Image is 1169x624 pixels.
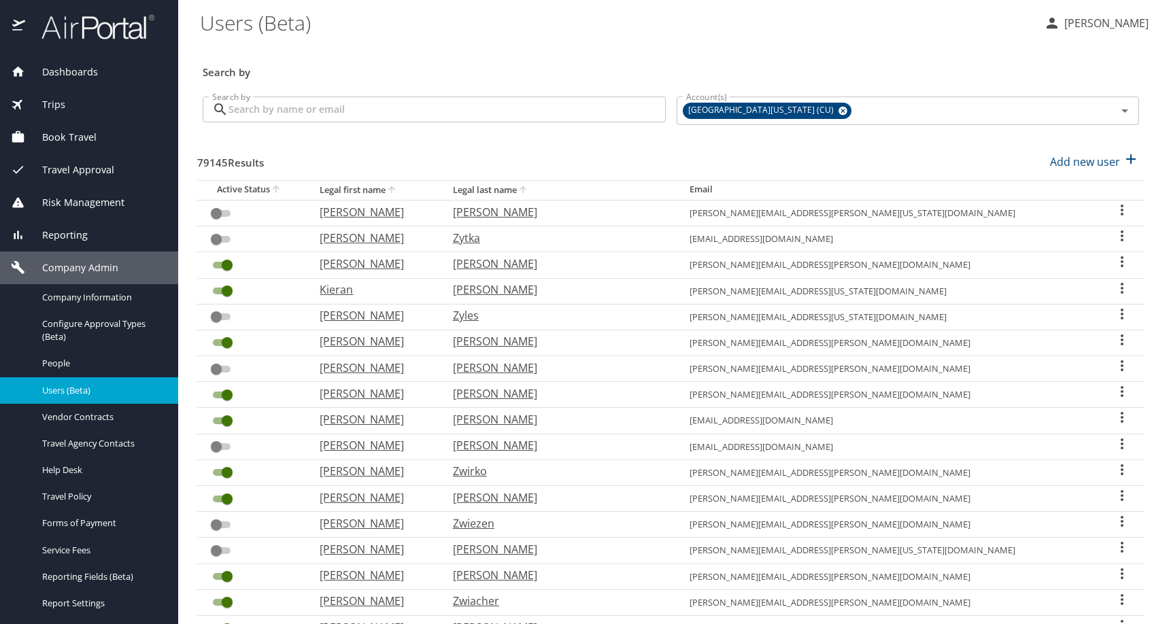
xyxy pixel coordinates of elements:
button: Open [1115,101,1134,120]
p: [PERSON_NAME] [320,489,425,506]
td: [PERSON_NAME][EMAIL_ADDRESS][PERSON_NAME][DOMAIN_NAME] [679,382,1099,408]
span: People [42,357,162,370]
p: Zwiacher [453,593,662,609]
span: Report Settings [42,597,162,610]
p: [PERSON_NAME] [453,281,662,298]
button: sort [270,184,284,196]
p: [PERSON_NAME] [453,437,662,453]
p: Zwirko [453,463,662,479]
span: Reporting [25,228,88,243]
span: Trips [25,97,65,112]
button: sort [386,184,399,197]
td: [PERSON_NAME][EMAIL_ADDRESS][PERSON_NAME][DOMAIN_NAME] [679,486,1099,512]
button: Add new user [1045,147,1145,177]
td: [PERSON_NAME][EMAIL_ADDRESS][PERSON_NAME][DOMAIN_NAME] [679,252,1099,278]
p: [PERSON_NAME] [453,541,662,557]
p: [PERSON_NAME] [453,411,662,428]
td: [PERSON_NAME][EMAIL_ADDRESS][PERSON_NAME][US_STATE][DOMAIN_NAME] [679,200,1099,226]
span: Vendor Contracts [42,411,162,423]
span: Dashboards [25,65,98,80]
span: Travel Policy [42,490,162,503]
p: [PERSON_NAME] [1060,15,1149,31]
p: Zwiezen [453,515,662,532]
span: Forms of Payment [42,517,162,530]
span: Book Travel [25,130,97,145]
img: airportal-logo.png [27,14,154,40]
td: [EMAIL_ADDRESS][DOMAIN_NAME] [679,434,1099,460]
p: [PERSON_NAME] [453,256,662,272]
p: Add new user [1050,154,1120,170]
p: [PERSON_NAME] [453,567,662,583]
td: [PERSON_NAME][EMAIL_ADDRESS][PERSON_NAME][DOMAIN_NAME] [679,330,1099,356]
th: Email [679,180,1099,200]
span: Users (Beta) [42,384,162,397]
p: [PERSON_NAME] [320,333,425,349]
span: Travel Approval [25,162,114,177]
td: [PERSON_NAME][EMAIL_ADDRESS][US_STATE][DOMAIN_NAME] [679,304,1099,330]
td: [PERSON_NAME][EMAIL_ADDRESS][US_STATE][DOMAIN_NAME] [679,278,1099,304]
p: [PERSON_NAME] [320,411,425,428]
p: [PERSON_NAME] [320,593,425,609]
span: Configure Approval Types (Beta) [42,317,162,343]
td: [PERSON_NAME][EMAIL_ADDRESS][PERSON_NAME][US_STATE][DOMAIN_NAME] [679,538,1099,564]
p: [PERSON_NAME] [320,567,425,583]
p: [PERSON_NAME] [453,360,662,376]
h1: Users (Beta) [200,1,1033,44]
p: [PERSON_NAME] [320,307,425,324]
th: Legal last name [442,180,679,200]
th: Active Status [197,180,309,200]
h3: Search by [203,56,1139,80]
span: Risk Management [25,195,124,210]
button: [PERSON_NAME] [1038,11,1154,35]
p: Zytka [453,230,662,246]
p: [PERSON_NAME] [320,515,425,532]
p: [PERSON_NAME] [320,385,425,402]
p: [PERSON_NAME] [453,204,662,220]
span: Reporting Fields (Beta) [42,570,162,583]
p: [PERSON_NAME] [320,256,425,272]
span: Company Information [42,291,162,304]
p: [PERSON_NAME] [320,541,425,557]
span: Service Fees [42,544,162,557]
td: [EMAIL_ADDRESS][DOMAIN_NAME] [679,408,1099,434]
p: [PERSON_NAME] [320,360,425,376]
span: Help Desk [42,464,162,476]
td: [PERSON_NAME][EMAIL_ADDRESS][PERSON_NAME][DOMAIN_NAME] [679,564,1099,589]
td: [PERSON_NAME][EMAIL_ADDRESS][PERSON_NAME][DOMAIN_NAME] [679,460,1099,485]
p: [PERSON_NAME] [320,230,425,246]
p: Zyles [453,307,662,324]
p: Kieran [320,281,425,298]
th: Legal first name [309,180,441,200]
img: icon-airportal.png [12,14,27,40]
td: [EMAIL_ADDRESS][DOMAIN_NAME] [679,226,1099,252]
h3: 79145 Results [197,147,264,171]
p: [PERSON_NAME] [453,385,662,402]
td: [PERSON_NAME][EMAIL_ADDRESS][PERSON_NAME][DOMAIN_NAME] [679,589,1099,615]
div: [GEOGRAPHIC_DATA][US_STATE] (CU) [683,103,851,119]
p: [PERSON_NAME] [320,463,425,479]
p: [PERSON_NAME] [453,333,662,349]
td: [PERSON_NAME][EMAIL_ADDRESS][PERSON_NAME][DOMAIN_NAME] [679,512,1099,538]
td: [PERSON_NAME][EMAIL_ADDRESS][PERSON_NAME][DOMAIN_NAME] [679,356,1099,382]
input: Search by name or email [228,97,666,122]
span: Company Admin [25,260,118,275]
span: Travel Agency Contacts [42,437,162,450]
p: [PERSON_NAME] [453,489,662,506]
p: [PERSON_NAME] [320,204,425,220]
button: sort [517,184,530,197]
p: [PERSON_NAME] [320,437,425,453]
span: [GEOGRAPHIC_DATA][US_STATE] (CU) [683,103,842,118]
